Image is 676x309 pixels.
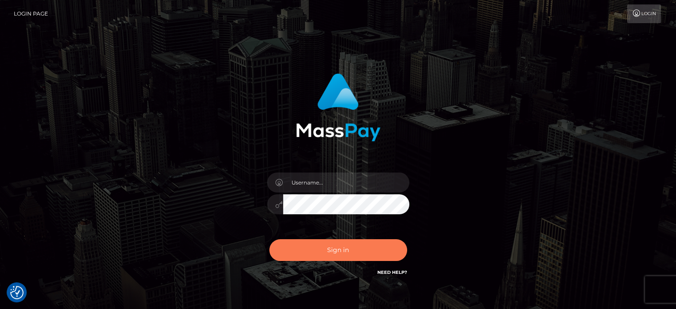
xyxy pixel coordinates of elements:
a: Need Help? [377,269,407,275]
input: Username... [283,173,409,193]
img: MassPay Login [296,73,380,141]
img: Revisit consent button [10,286,24,299]
a: Login Page [14,4,48,23]
button: Consent Preferences [10,286,24,299]
a: Login [627,4,661,23]
button: Sign in [269,239,407,261]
